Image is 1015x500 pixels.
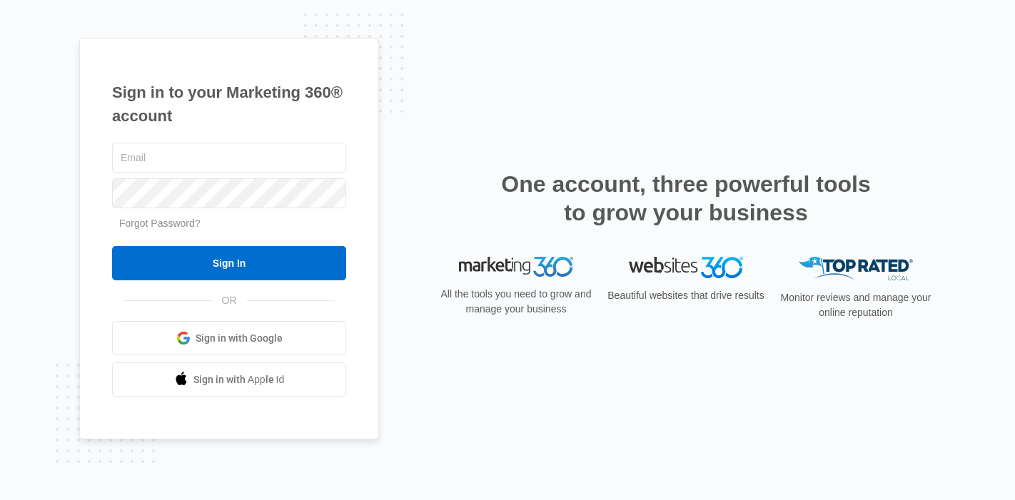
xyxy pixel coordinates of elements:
span: Sign in with Google [196,331,283,346]
img: Marketing 360 [459,257,573,277]
input: Email [112,143,346,173]
img: Top Rated Local [799,257,913,280]
a: Sign in with Google [112,321,346,355]
h1: Sign in to your Marketing 360® account [112,81,346,128]
input: Sign In [112,246,346,280]
h2: One account, three powerful tools to grow your business [497,170,875,227]
p: All the tools you need to grow and manage your business [436,287,596,317]
p: Beautiful websites that drive results [606,288,766,303]
a: Forgot Password? [119,218,201,229]
span: OR [212,293,247,308]
img: Websites 360 [629,257,743,277]
p: Monitor reviews and manage your online reputation [776,290,936,320]
a: Sign in with Apple Id [112,362,346,397]
span: Sign in with Apple Id [193,372,285,387]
